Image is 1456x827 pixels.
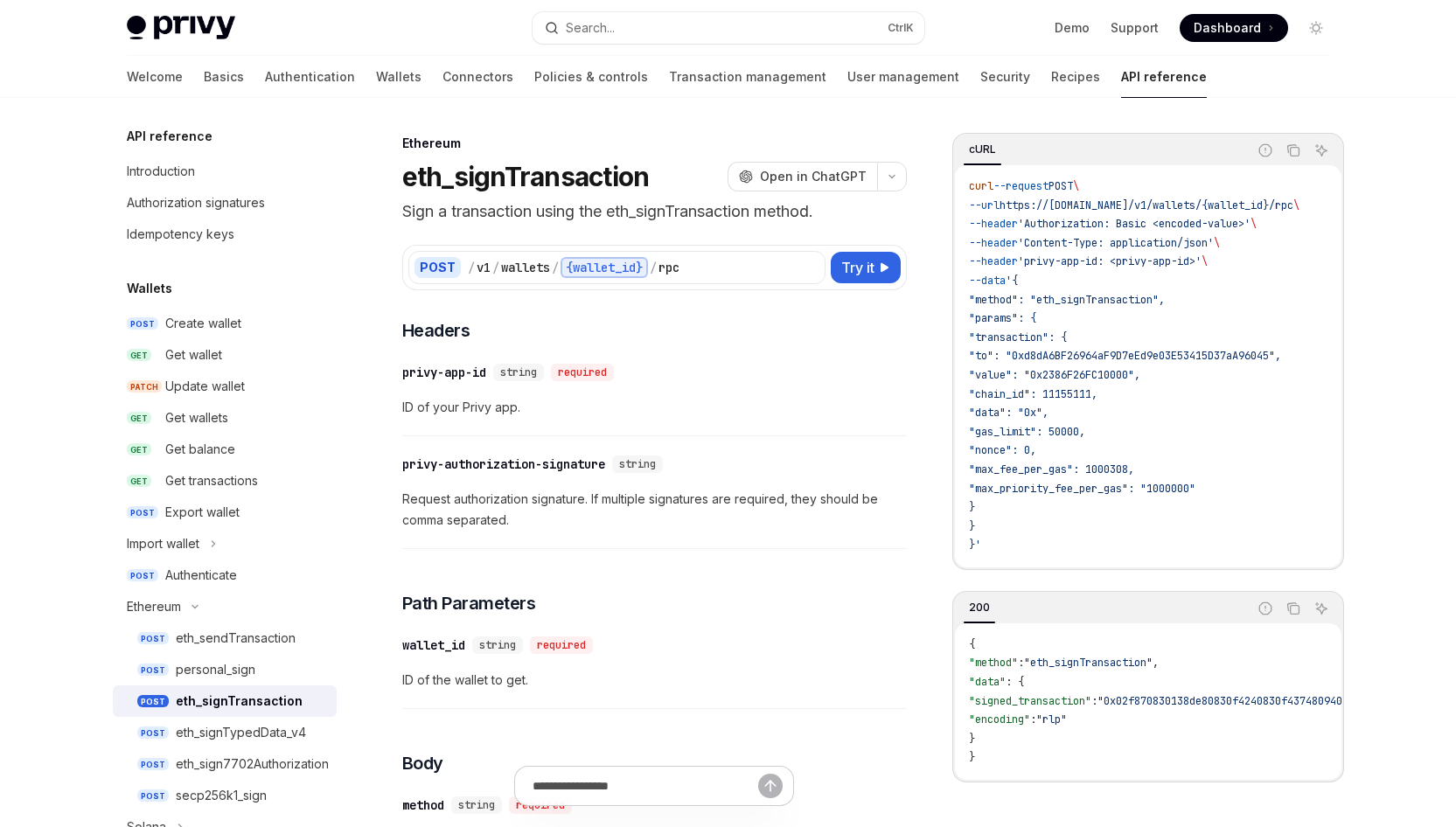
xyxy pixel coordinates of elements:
[1194,19,1261,37] span: Dashboard
[113,402,337,434] a: GETGet wallets
[402,489,907,531] span: Request authorization signature. If multiple signatures are required, they should be comma separa...
[127,412,151,425] span: GET
[1254,597,1277,620] button: Report incorrect code
[969,179,993,193] span: curl
[113,219,337,250] a: Idempotency keys
[127,126,212,147] h5: API reference
[113,654,337,685] a: POSTpersonal_sign
[137,695,169,708] span: POST
[265,56,355,98] a: Authentication
[165,407,228,428] div: Get wallets
[969,675,1006,689] span: "data"
[1006,274,1018,288] span: '{
[534,56,648,98] a: Policies & controls
[650,259,657,276] div: /
[533,767,758,805] input: Ask a question...
[1048,179,1073,193] span: POST
[113,339,337,371] a: GETGet wallet
[127,56,183,98] a: Welcome
[669,56,826,98] a: Transaction management
[113,156,337,187] a: Introduction
[137,726,169,740] span: POST
[969,637,975,651] span: {
[402,135,907,152] div: Ethereum
[831,252,901,283] button: Try it
[127,596,181,617] div: Ethereum
[758,774,783,798] button: Send message
[127,317,158,330] span: POST
[468,259,475,276] div: /
[127,569,158,582] span: POST
[551,364,614,381] div: required
[127,349,151,362] span: GET
[127,443,151,456] span: GET
[969,387,1097,401] span: "chain_id": 11155111,
[969,236,1018,250] span: --header
[376,56,421,98] a: Wallets
[1214,236,1220,250] span: \
[113,559,337,591] a: POSTAuthenticate
[969,462,1134,476] span: "max_fee_per_gas": 1000308,
[969,732,975,746] span: }
[402,455,605,473] div: privy-authorization-signature
[969,349,1281,363] span: "to": "0xd8dA6BF26964aF9D7eEd9e03E53415D37aA96045",
[113,622,337,654] a: POSTeth_sendTransaction
[176,754,329,775] div: eth_sign7702Authorization
[1153,656,1159,670] span: ,
[1111,19,1159,37] a: Support
[127,192,265,213] div: Authorization signatures
[501,259,550,276] div: wallets
[402,199,907,224] p: Sign a transaction using the eth_signTransaction method.
[165,344,222,365] div: Get wallet
[402,591,536,615] span: Path Parameters
[137,664,169,677] span: POST
[113,497,337,528] a: POSTExport wallet
[402,397,907,418] span: ID of your Privy app.
[619,457,656,471] span: string
[1030,712,1036,726] span: :
[127,533,199,554] div: Import wallet
[165,439,235,460] div: Get balance
[137,758,169,771] span: POST
[1302,14,1330,42] button: Toggle dark mode
[969,750,975,764] span: }
[969,482,1195,496] span: "max_priority_fee_per_gas": "1000000"
[1293,198,1299,212] span: \
[402,161,650,192] h1: eth_signTransaction
[477,259,491,276] div: v1
[1036,712,1067,726] span: "rlp"
[969,274,1006,288] span: --data
[165,565,237,586] div: Authenticate
[969,368,1140,382] span: "value": "0x2386F26FC10000",
[969,425,1085,439] span: "gas_limit": 50000,
[415,257,461,278] div: POST
[165,502,240,523] div: Export wallet
[176,722,306,743] div: eth_signTypedData_v4
[1024,656,1153,670] span: "eth_signTransaction"
[969,712,1030,726] span: "encoding"
[1000,198,1293,212] span: https://[DOMAIN_NAME]/v1/wallets/{wallet_id}/rpc
[113,187,337,219] a: Authorization signatures
[969,538,981,552] span: }'
[113,308,337,339] a: POSTCreate wallet
[969,656,1018,670] span: "method"
[492,259,499,276] div: /
[969,217,1018,231] span: --header
[969,406,1048,420] span: "data": "0x",
[969,519,975,533] span: }
[969,443,1036,457] span: "nonce": 0,
[402,318,470,343] span: Headers
[176,659,255,680] div: personal_sign
[1202,254,1208,268] span: \
[176,628,296,649] div: eth_sendTransaction
[1310,597,1333,620] button: Ask AI
[969,311,1036,325] span: "params": {
[533,12,924,44] button: Open search
[847,56,959,98] a: User management
[888,21,914,35] span: Ctrl K
[969,198,1000,212] span: --url
[969,254,1018,268] span: --header
[127,16,235,40] img: light logo
[442,56,513,98] a: Connectors
[561,257,648,278] div: {wallet_id}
